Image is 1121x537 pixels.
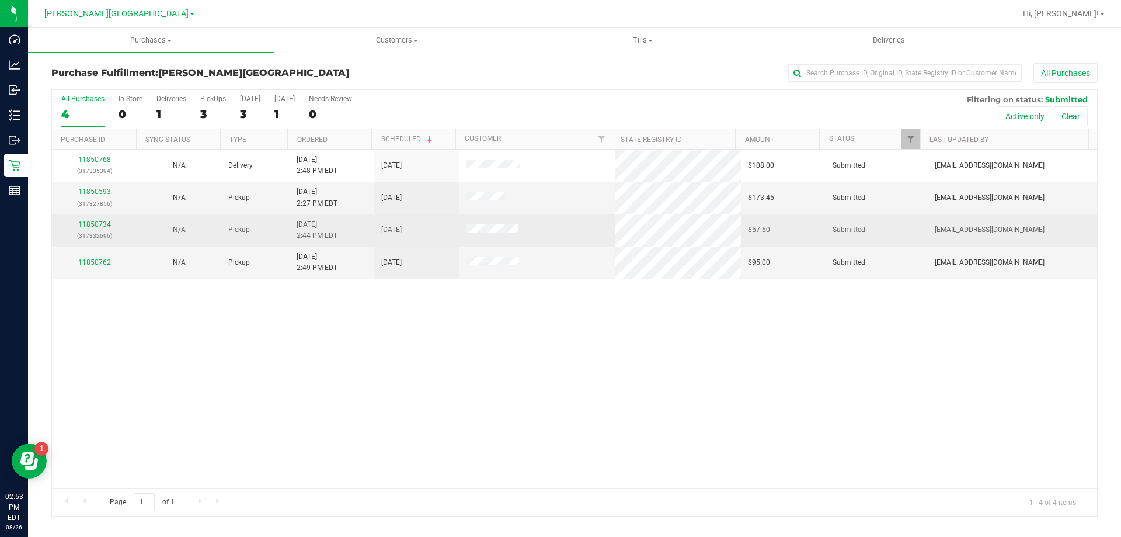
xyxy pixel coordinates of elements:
[9,134,20,146] inline-svg: Outbound
[274,108,295,121] div: 1
[228,257,250,268] span: Pickup
[520,35,765,46] span: Tills
[9,109,20,121] inline-svg: Inventory
[59,165,130,176] p: (317335394)
[381,160,402,171] span: [DATE]
[173,258,186,266] span: Not Applicable
[228,160,253,171] span: Delivery
[173,192,186,203] button: N/A
[297,251,337,273] span: [DATE] 2:49 PM EDT
[591,129,611,149] a: Filter
[156,108,186,121] div: 1
[145,136,190,144] a: Sync Status
[833,160,865,171] span: Submitted
[78,155,111,164] a: 11850768
[520,28,765,53] a: Tills
[173,193,186,202] span: Not Applicable
[901,129,920,149] a: Filter
[1023,9,1099,18] span: Hi, [PERSON_NAME]!
[173,161,186,169] span: Not Applicable
[748,192,774,203] span: $173.45
[173,160,186,171] button: N/A
[61,108,105,121] div: 4
[9,160,20,171] inline-svg: Retail
[119,95,142,103] div: In Store
[12,444,47,479] iframe: Resource center
[621,136,682,144] a: State Registry ID
[833,224,865,235] span: Submitted
[833,192,865,203] span: Submitted
[5,523,23,532] p: 08/26
[935,160,1045,171] span: [EMAIL_ADDRESS][DOMAIN_NAME]
[240,95,260,103] div: [DATE]
[134,493,155,511] input: 1
[100,493,184,511] span: Page of 1
[9,84,20,96] inline-svg: Inbound
[51,68,400,78] h3: Purchase Fulfillment:
[748,257,770,268] span: $95.00
[229,136,246,144] a: Type
[748,160,774,171] span: $108.00
[78,188,111,196] a: 11850593
[228,224,250,235] span: Pickup
[829,134,854,143] a: Status
[9,34,20,46] inline-svg: Dashboard
[381,135,434,143] a: Scheduled
[935,224,1045,235] span: [EMAIL_ADDRESS][DOMAIN_NAME]
[9,59,20,71] inline-svg: Analytics
[766,28,1012,53] a: Deliveries
[173,224,186,235] button: N/A
[309,108,352,121] div: 0
[78,220,111,228] a: 11850734
[59,230,130,241] p: (317332696)
[381,224,402,235] span: [DATE]
[44,9,189,19] span: [PERSON_NAME][GEOGRAPHIC_DATA]
[200,108,226,121] div: 3
[59,198,130,209] p: (317327856)
[61,95,105,103] div: All Purchases
[297,154,337,176] span: [DATE] 2:48 PM EDT
[309,95,352,103] div: Needs Review
[929,136,988,144] a: Last Updated By
[465,134,501,143] a: Customer
[297,186,337,209] span: [DATE] 2:27 PM EDT
[34,442,48,456] iframe: Resource center unread badge
[857,35,921,46] span: Deliveries
[78,258,111,266] a: 11850762
[200,95,226,103] div: PickUps
[788,64,1022,82] input: Search Purchase ID, Original ID, State Registry ID or Customer Name...
[1045,95,1088,104] span: Submitted
[274,95,295,103] div: [DATE]
[173,257,186,268] button: N/A
[119,108,142,121] div: 0
[381,192,402,203] span: [DATE]
[228,192,250,203] span: Pickup
[28,28,274,53] a: Purchases
[297,219,337,241] span: [DATE] 2:44 PM EDT
[748,224,770,235] span: $57.50
[745,136,774,144] a: Amount
[297,136,328,144] a: Ordered
[173,226,186,234] span: Not Applicable
[158,67,349,78] span: [PERSON_NAME][GEOGRAPHIC_DATA]
[935,192,1045,203] span: [EMAIL_ADDRESS][DOMAIN_NAME]
[935,257,1045,268] span: [EMAIL_ADDRESS][DOMAIN_NAME]
[274,28,520,53] a: Customers
[28,35,274,46] span: Purchases
[967,95,1043,104] span: Filtering on status:
[156,95,186,103] div: Deliveries
[5,491,23,523] p: 02:53 PM EDT
[61,136,105,144] a: Purchase ID
[274,35,519,46] span: Customers
[833,257,865,268] span: Submitted
[1054,106,1088,126] button: Clear
[1033,63,1098,83] button: All Purchases
[998,106,1052,126] button: Active only
[9,185,20,196] inline-svg: Reports
[381,257,402,268] span: [DATE]
[1020,493,1085,511] span: 1 - 4 of 4 items
[240,108,260,121] div: 3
